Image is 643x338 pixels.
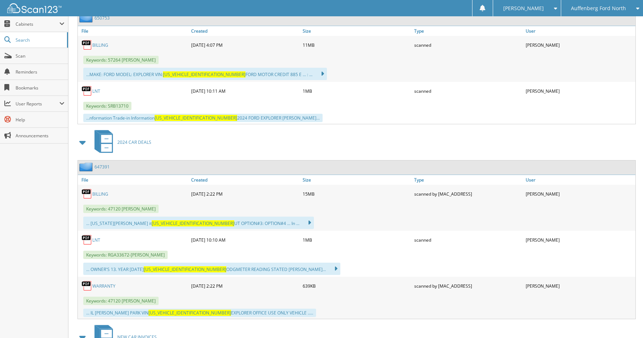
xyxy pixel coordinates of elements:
img: PDF.png [81,85,92,96]
a: BILLING [92,191,108,197]
a: File [78,175,189,185]
div: ... [US_STATE][PERSON_NAME] it UT OPTION#3: OPTION#4 ... In ... [83,217,314,229]
img: folder2.png [79,13,94,22]
div: [PERSON_NAME] [524,38,635,52]
div: ...MAKE: FORD MODEL: EXPLORER VIN: FORD MOTOR CREDIT 885 E ... : ... [83,68,327,80]
a: File [78,26,189,36]
div: 1MB [301,233,412,247]
a: 647391 [94,164,110,170]
iframe: Chat Widget [607,303,643,338]
span: Bookmarks [16,85,64,91]
span: Auffenberg Ford North [571,6,626,11]
span: Help [16,117,64,123]
div: ...nformation Trade-in Information 2024 FORD EXPLORER [PERSON_NAME]... [83,114,323,122]
a: Created [189,26,301,36]
span: Search [16,37,63,43]
img: PDF.png [81,234,92,245]
span: Cabinets [16,21,59,27]
a: 650753 [94,15,110,21]
span: [US_VEHICLE_IDENTIFICATION_NUMBER] [144,266,226,272]
div: ... IL [PERSON_NAME] PARK VIN EXPLORER OFFICE USE ONLY VEHICLE ..... [83,309,316,317]
span: 2024 CAR DEALS [117,139,151,145]
img: PDF.png [81,39,92,50]
span: Announcements [16,133,64,139]
div: 15MB [301,187,412,201]
div: 639KB [301,279,412,293]
div: [PERSON_NAME] [524,279,635,293]
a: User [524,175,635,185]
div: scanned by [MAC_ADDRESS] [412,279,524,293]
span: Keywords: RGA33672-[PERSON_NAME] [83,251,168,259]
a: LNT [92,237,100,243]
span: [US_VEHICLE_IDENTIFICATION_NUMBER] [163,71,245,78]
div: [DATE] 10:11 AM [189,84,301,98]
div: [DATE] 2:22 PM [189,187,301,201]
div: [DATE] 4:07 PM [189,38,301,52]
div: [DATE] 10:10 AM [189,233,301,247]
span: Keywords: 47120 [PERSON_NAME] [83,297,159,305]
div: 1MB [301,84,412,98]
div: [DATE] 2:22 PM [189,279,301,293]
div: scanned by [MAC_ADDRESS] [412,187,524,201]
span: [US_VEHICLE_IDENTIFICATION_NUMBER] [155,115,237,121]
a: BILLING [92,42,108,48]
img: folder2.png [79,162,94,171]
span: Keywords: 57264 [PERSON_NAME] [83,56,159,64]
div: scanned [412,38,524,52]
div: scanned [412,84,524,98]
span: Reminders [16,69,64,75]
span: Keywords: 47120 [PERSON_NAME] [83,205,159,213]
div: [PERSON_NAME] [524,233,635,247]
span: Keywords: SRB13710 [83,102,131,110]
img: scan123-logo-white.svg [7,3,62,13]
a: 2024 CAR DEALS [90,128,151,157]
div: [PERSON_NAME] [524,84,635,98]
a: Created [189,175,301,185]
a: Type [412,175,524,185]
a: WARRANTY [92,283,115,289]
span: [PERSON_NAME] [503,6,544,11]
div: ... OWNER'S 13. YEAR [DATE] ODGMETER READING STATED [PERSON_NAME]... [83,263,340,275]
div: [PERSON_NAME] [524,187,635,201]
a: Size [301,26,412,36]
span: User Reports [16,101,59,107]
a: Size [301,175,412,185]
a: User [524,26,635,36]
a: LNT [92,88,100,94]
span: [US_VEHICLE_IDENTIFICATION_NUMBER] [148,310,231,316]
img: PDF.png [81,188,92,199]
img: PDF.png [81,280,92,291]
div: 11MB [301,38,412,52]
a: Type [412,26,524,36]
span: [US_VEHICLE_IDENTIFICATION_NUMBER] [152,220,234,226]
span: Scan [16,53,64,59]
div: scanned [412,233,524,247]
